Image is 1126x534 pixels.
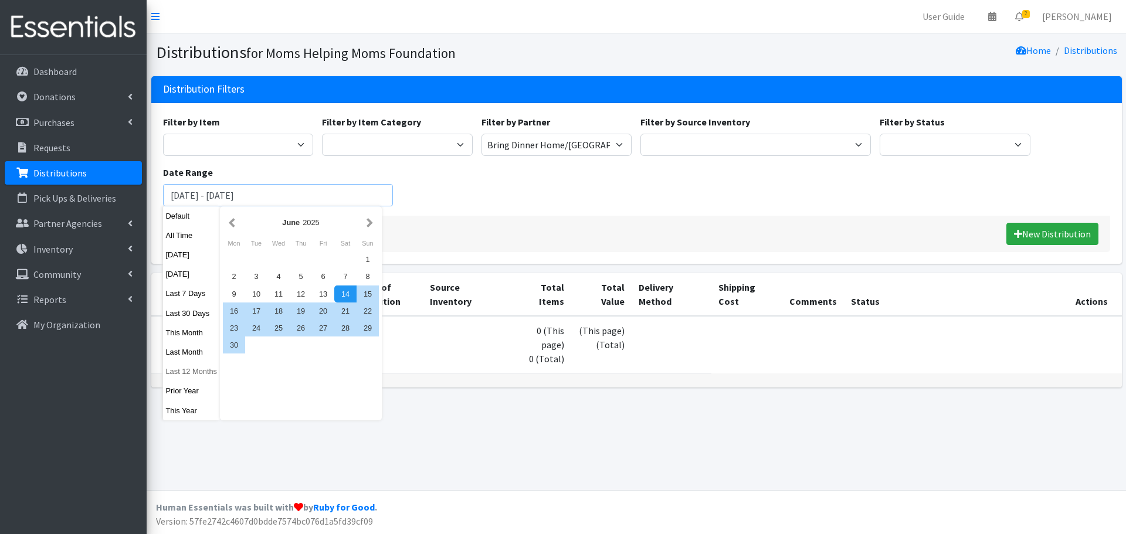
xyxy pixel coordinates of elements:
a: Home [1016,45,1051,56]
label: Filter by Item Category [322,115,421,129]
div: 3 [245,268,267,285]
button: Last 12 Months [163,363,221,380]
p: Donations [33,91,76,103]
th: Total Items [507,273,571,316]
a: Inventory [5,237,142,261]
button: [DATE] [163,266,221,283]
div: 6 [312,268,334,285]
button: Last 7 Days [163,285,221,302]
div: 5 [290,268,312,285]
button: This Year [163,402,221,419]
div: Friday [312,236,334,251]
p: Inventory [33,243,73,255]
a: Community [5,263,142,286]
div: 9 [223,285,245,302]
a: Donations [5,85,142,108]
a: Distributions [5,161,142,185]
h3: Distribution Filters [163,83,245,96]
td: (This page) (Total) [571,316,632,373]
a: Purchases [5,111,142,134]
span: 2025 [303,218,319,227]
button: All Time [163,227,221,244]
div: Sunday [357,236,379,251]
label: Filter by Status [880,115,945,129]
a: 2 [1006,5,1033,28]
a: [PERSON_NAME] [1033,5,1121,28]
th: ID [151,273,198,316]
a: New Distribution [1006,223,1098,245]
p: Distributions [33,167,87,179]
p: Purchases [33,117,74,128]
div: 27 [312,319,334,336]
a: Distributions [1064,45,1117,56]
div: 16 [223,302,245,319]
span: Version: 57fe2742c4607d0bdde7574bc076d1a5fd39cf09 [156,515,373,527]
div: 26 [290,319,312,336]
button: Default [163,208,221,225]
div: 25 [267,319,290,336]
div: 17 [245,302,267,319]
div: 21 [334,302,357,319]
p: Reports [33,294,66,305]
div: 15 [357,285,379,302]
strong: Human Essentials was built with by . [156,501,377,513]
div: 29 [357,319,379,336]
p: Pick Ups & Deliveries [33,192,116,204]
div: 12 [290,285,312,302]
th: Source Inventory [423,273,507,316]
p: Dashboard [33,66,77,77]
strong: June [282,218,300,227]
div: 10 [245,285,267,302]
p: Requests [33,142,70,154]
div: 28 [334,319,357,336]
div: Thursday [290,236,312,251]
button: [DATE] [163,246,221,263]
a: Requests [5,136,142,159]
div: Saturday [334,236,357,251]
div: 23 [223,319,245,336]
button: Prior Year [163,382,221,399]
div: 20 [312,302,334,319]
label: Filter by Source Inventory [640,115,750,129]
a: Ruby for Good [313,501,375,513]
div: 14 [334,285,357,302]
div: Wednesday [267,236,290,251]
td: 0 (This page) 0 (Total) [507,316,571,373]
img: HumanEssentials [5,8,142,47]
th: Delivery Method [632,273,711,316]
div: Monday [223,236,245,251]
div: 2 [223,268,245,285]
th: Status [844,273,887,316]
a: Pick Ups & Deliveries [5,186,142,210]
label: Filter by Item [163,115,220,129]
th: Total Value [571,273,632,316]
small: for Moms Helping Moms Foundation [246,45,456,62]
th: Actions [887,273,1122,316]
div: 30 [223,336,245,353]
div: 8 [357,268,379,285]
a: Reports [5,288,142,311]
div: 18 [267,302,290,319]
div: 22 [357,302,379,319]
button: Last Month [163,343,221,360]
th: Shipping Cost [711,273,782,316]
a: My Organization [5,313,142,336]
div: 7 [334,268,357,285]
span: 2 [1022,10,1030,18]
div: 11 [267,285,290,302]
a: Dashboard [5,60,142,83]
th: Comments [782,273,844,316]
div: 13 [312,285,334,302]
div: Tuesday [245,236,267,251]
h1: Distributions [156,42,632,63]
button: This Month [163,324,221,341]
input: January 1, 2011 - December 31, 2011 [163,184,394,206]
div: 4 [267,268,290,285]
button: Last 30 Days [163,305,221,322]
div: 1 [357,251,379,268]
a: User Guide [913,5,974,28]
label: Date Range [163,165,213,179]
div: 19 [290,302,312,319]
p: Partner Agencies [33,217,102,229]
label: Filter by Partner [481,115,550,129]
